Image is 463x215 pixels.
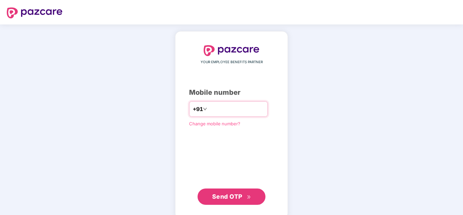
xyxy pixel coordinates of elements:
span: down [203,107,207,111]
span: double-right [247,195,251,199]
a: Change mobile number? [189,121,240,126]
span: Send OTP [212,193,242,200]
span: +91 [193,105,203,113]
button: Send OTPdouble-right [198,189,265,205]
span: YOUR EMPLOYEE BENEFITS PARTNER [201,59,263,65]
img: logo [7,7,62,18]
div: Mobile number [189,87,274,98]
img: logo [204,45,259,56]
